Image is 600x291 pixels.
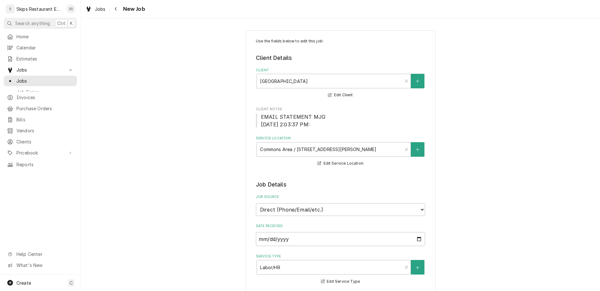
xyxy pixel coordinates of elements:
[256,180,425,189] legend: Job Details
[256,107,425,112] span: Client Notes
[256,232,425,246] input: yyyy-mm-dd
[256,107,425,128] div: Client Notes
[256,54,425,62] legend: Client Details
[411,74,424,88] button: Create New Client
[320,278,361,286] button: Edit Service Type
[16,78,74,84] span: Jobs
[16,251,73,257] span: Help Center
[16,127,74,134] span: Vendors
[256,254,425,259] label: Service Type
[4,159,77,170] a: Reports
[111,4,121,14] button: Navigate back
[4,125,77,136] a: Vendors
[256,224,425,229] label: Date Received
[4,76,77,86] a: Jobs
[16,149,64,156] span: Pricebook
[4,54,77,64] a: Estimates
[16,138,74,145] span: Clients
[16,116,74,123] span: Bills
[256,194,425,199] label: Job Source
[256,254,425,285] div: Service Type
[95,6,106,12] span: Jobs
[256,194,425,216] div: Job Source
[4,18,77,29] button: Search anythingCtrlK
[16,33,74,40] span: Home
[16,280,31,286] span: Create
[256,136,425,167] div: Service Location
[16,6,63,12] div: Skips Restaurant Equipment
[16,89,74,95] span: Job Series
[16,94,74,101] span: Invoices
[256,136,425,141] label: Service Location
[16,105,74,112] span: Purchase Orders
[16,55,74,62] span: Estimates
[4,148,77,158] a: Go to Pricebook
[416,147,419,152] svg: Create New Location
[411,142,424,157] button: Create New Location
[261,114,325,128] span: EMAIL STATEMENT MJG [DATE] 2:03:37 PM:
[256,38,425,44] p: Use the fields below to edit this job:
[66,4,75,13] div: Shan Skipper's Avatar
[256,68,425,73] label: Client
[256,224,425,246] div: Date Received
[83,4,108,14] a: Jobs
[4,87,77,97] a: Job Series
[16,161,74,168] span: Reports
[317,160,364,168] button: Edit Service Location
[4,31,77,42] a: Home
[4,42,77,53] a: Calendar
[70,20,73,27] span: K
[256,68,425,99] div: Client
[411,260,424,275] button: Create New Service
[4,65,77,75] a: Go to Jobs
[4,249,77,259] a: Go to Help Center
[4,136,77,147] a: Clients
[4,114,77,125] a: Bills
[4,92,77,103] a: Invoices
[6,4,15,13] div: S
[416,79,419,83] svg: Create New Client
[16,66,64,73] span: Jobs
[327,91,354,99] button: Edit Client
[4,103,77,114] a: Purchase Orders
[16,262,73,269] span: What's New
[16,44,74,51] span: Calendar
[256,113,425,128] span: Client Notes
[4,260,77,270] a: Go to What's New
[121,5,145,13] span: New Job
[70,280,73,286] span: C
[15,20,50,27] span: Search anything
[416,265,419,270] svg: Create New Service
[57,20,65,27] span: Ctrl
[66,4,75,13] div: SS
